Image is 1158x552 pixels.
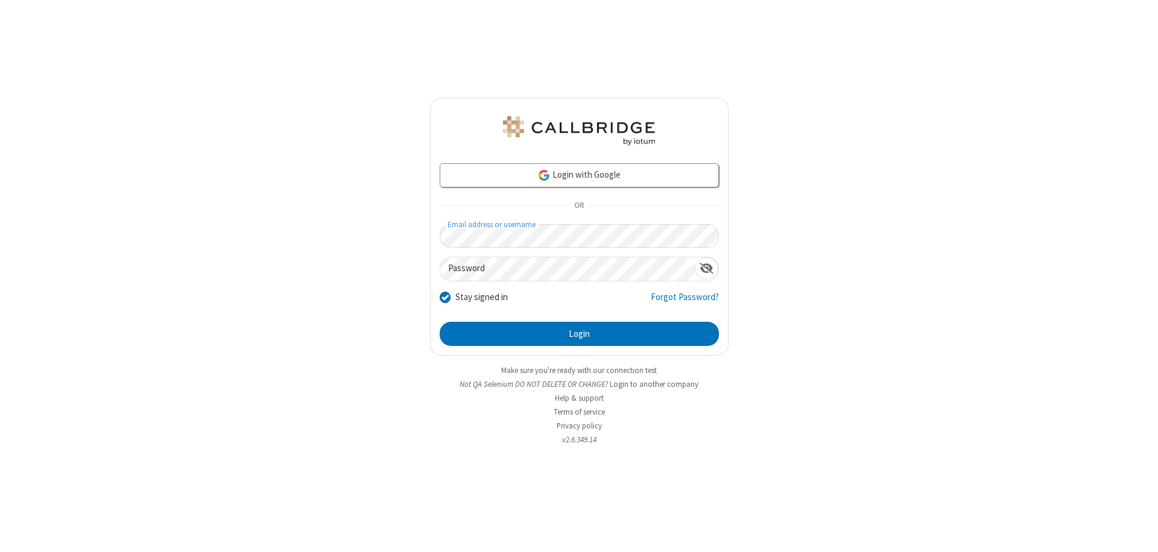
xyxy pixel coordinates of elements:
a: Terms of service [554,407,605,417]
a: Privacy policy [557,421,602,431]
a: Forgot Password? [651,290,719,313]
a: Help & support [555,393,604,403]
label: Stay signed in [455,290,508,304]
div: Show password [695,257,718,280]
img: QA Selenium DO NOT DELETE OR CHANGE [501,116,657,145]
li: v2.6.349.14 [430,434,729,445]
span: OR [569,198,589,215]
button: Login [440,322,719,346]
img: google-icon.png [537,169,551,182]
input: Password [440,257,695,281]
a: Make sure you're ready with our connection test [501,365,657,375]
a: Login with Google [440,163,719,187]
li: Not QA Selenium DO NOT DELETE OR CHANGE? [430,378,729,390]
iframe: Chat [1128,521,1149,544]
input: Email address or username [440,224,719,248]
button: Login to another company [610,378,698,390]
